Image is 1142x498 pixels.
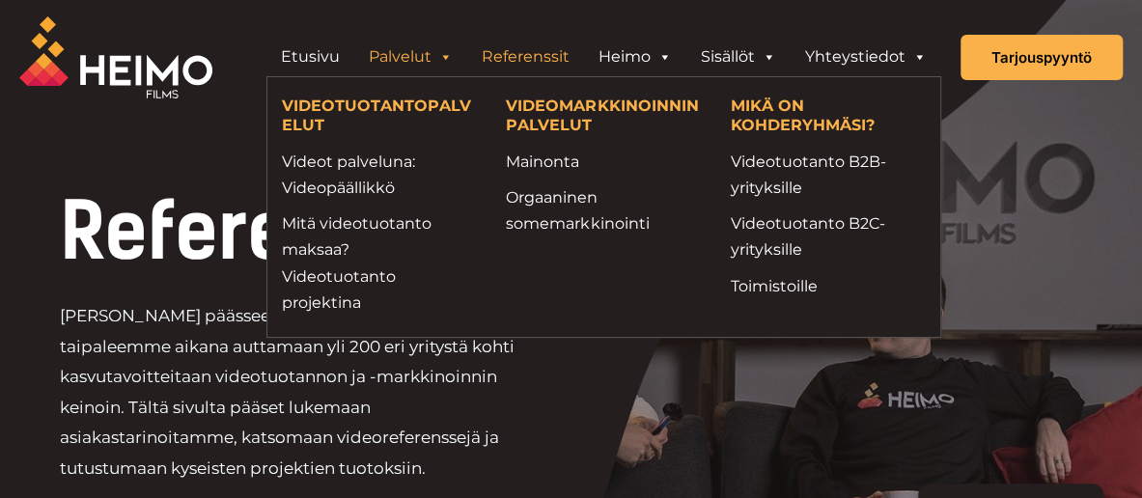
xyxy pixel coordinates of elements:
[282,97,477,138] h4: VIDEOTUOTANTOPALVELUT
[60,301,546,484] p: [PERSON_NAME] päässeet loppuvuodesta 2019 alkaneen taipaleemme aikana auttamaan yli 200 eri yrity...
[731,97,926,138] h4: MIKÄ ON KOHDERYHMÄSI?
[467,38,584,76] a: Referenssit
[506,184,701,236] a: Orgaaninen somemarkkinointi
[60,193,678,270] h1: Referenssit
[506,149,701,175] a: Mainonta
[354,38,467,76] a: Palvelut
[282,210,477,316] a: Mitä videotuotanto maksaa?Videotuotanto projektina
[506,97,701,138] h4: VIDEOMARKKINOINNIN PALVELUT
[791,38,941,76] a: Yhteystiedot
[19,16,212,98] img: Heimo Filmsin logo
[731,273,926,299] a: Toimistoille
[961,35,1123,80] a: Tarjouspyyntö
[282,149,477,201] a: Videot palveluna: Videopäällikkö
[731,210,926,263] a: Videotuotanto B2C-yrityksille
[266,38,354,76] a: Etusivu
[584,38,686,76] a: Heimo
[686,38,791,76] a: Sisällöt
[731,149,926,201] a: Videotuotanto B2B-yrityksille
[257,38,951,76] aside: Header Widget 1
